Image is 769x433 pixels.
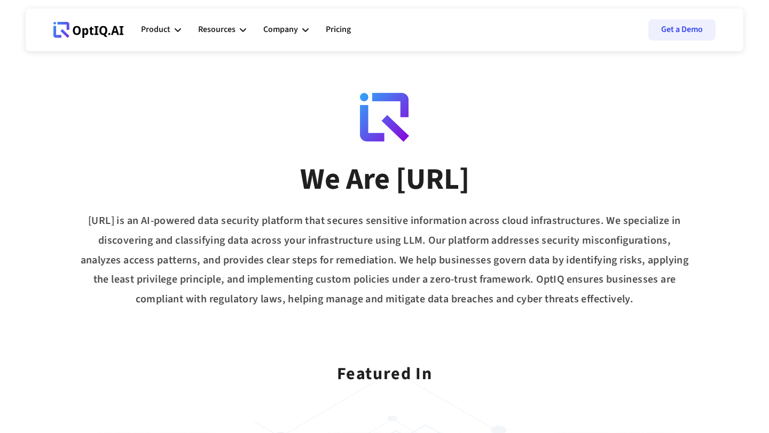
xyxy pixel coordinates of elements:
div: Featured In [337,350,433,388]
div: Company [263,22,298,37]
div: We Are [URL] [300,161,469,198]
div: Resources [198,14,246,46]
a: Pricing [326,14,351,46]
a: Webflow Homepage [53,14,124,46]
div: Product [141,22,170,37]
div: [URL] is an AI-powered data security platform that secures sensitive information across cloud inf... [23,211,746,309]
div: Webflow Homepage [53,37,54,38]
a: Get a Demo [648,19,716,41]
div: Product [141,14,181,46]
div: Company [263,14,309,46]
div: Resources [198,22,236,37]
